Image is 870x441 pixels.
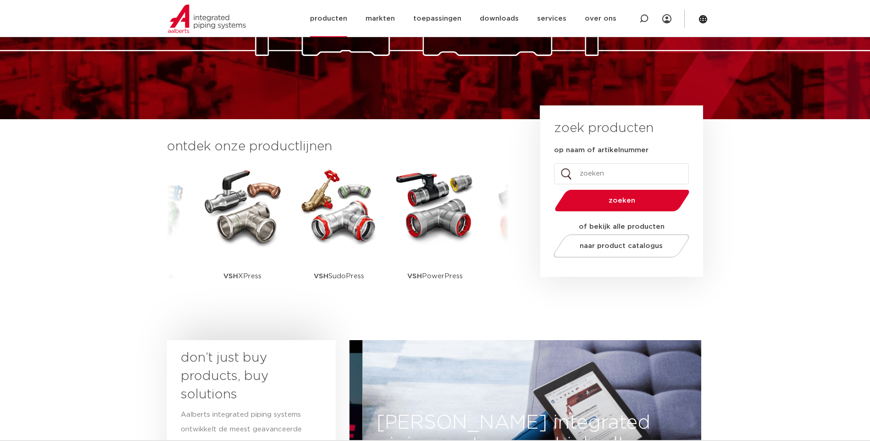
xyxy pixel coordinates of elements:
[394,165,477,305] a: VSHPowerPress
[407,248,463,305] p: PowerPress
[579,223,665,230] strong: of bekijk alle producten
[578,197,666,204] span: zoeken
[580,243,663,249] span: naar product catalogus
[554,163,689,184] input: zoeken
[551,189,693,212] button: zoeken
[407,273,422,280] strong: VSH
[551,234,692,258] a: naar product catalogus
[554,119,654,138] h3: zoek producten
[314,248,364,305] p: SudoPress
[223,248,261,305] p: XPress
[554,146,648,155] label: op naam of artikelnummer
[181,349,305,404] h3: don’t just buy products, buy solutions
[298,165,380,305] a: VSHSudoPress
[223,273,238,280] strong: VSH
[167,138,509,156] h3: ontdek onze productlijnen
[314,273,328,280] strong: VSH
[201,165,284,305] a: VSHXPress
